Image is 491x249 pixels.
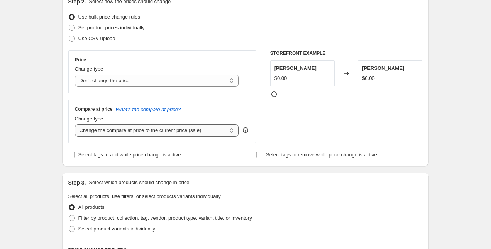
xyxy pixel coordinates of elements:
h2: Step 3. [68,179,86,186]
p: Select which products should change in price [89,179,189,186]
span: Select all products, use filters, or select products variants individually [68,193,221,199]
div: help [242,126,249,134]
span: Use bulk price change rules [78,14,140,20]
span: Select product variants individually [78,226,155,232]
span: All products [78,204,105,210]
h3: Price [75,57,86,63]
div: $0.00 [274,75,287,82]
span: Set product prices individually [78,25,145,30]
span: Use CSV upload [78,36,115,41]
span: Change type [75,116,103,122]
h3: Compare at price [75,106,113,112]
span: Change type [75,66,103,72]
span: Select tags to add while price change is active [78,152,181,158]
div: $0.00 [362,75,375,82]
span: Filter by product, collection, tag, vendor, product type, variant title, or inventory [78,215,252,221]
h6: STOREFRONT EXAMPLE [270,50,423,56]
button: What's the compare at price? [116,107,181,112]
span: Select tags to remove while price change is active [266,152,377,158]
span: [PERSON_NAME] [274,65,317,71]
span: [PERSON_NAME] [362,65,404,71]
